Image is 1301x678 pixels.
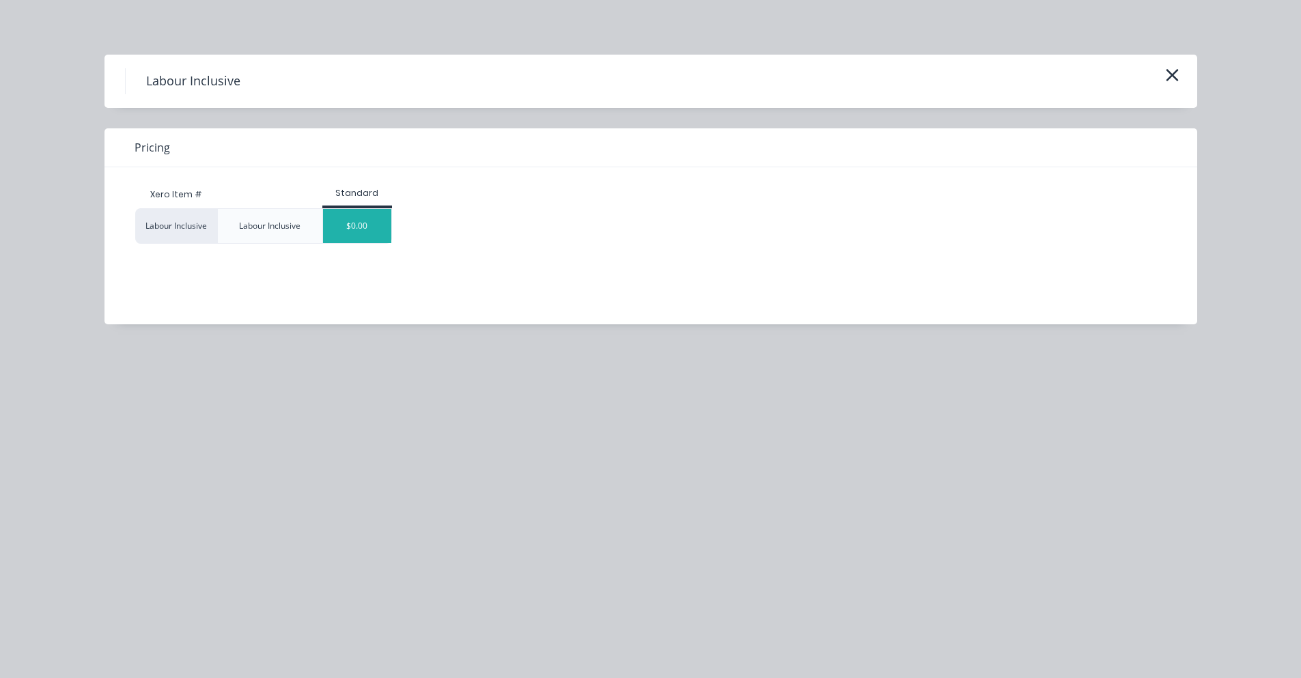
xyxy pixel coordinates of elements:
span: Pricing [135,139,170,156]
div: $0.00 [323,209,391,243]
div: Standard [322,187,392,199]
div: Labour Inclusive [239,220,300,232]
h4: Labour Inclusive [125,68,261,94]
div: Labour Inclusive [135,208,217,244]
div: Xero Item # [135,181,217,208]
